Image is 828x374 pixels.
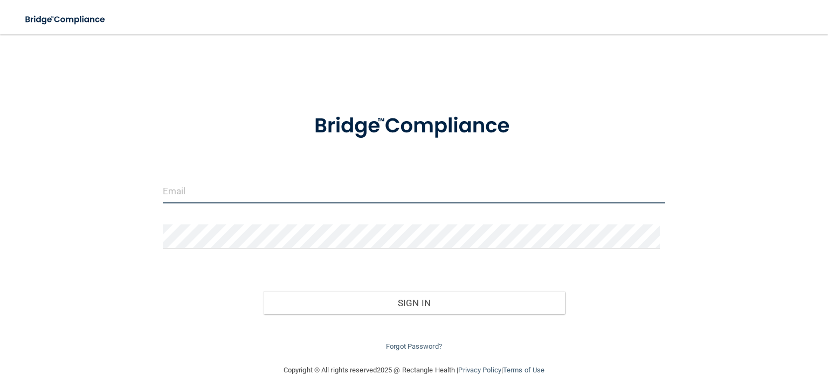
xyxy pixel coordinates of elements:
[16,9,115,31] img: bridge_compliance_login_screen.278c3ca4.svg
[163,179,665,203] input: Email
[386,342,442,350] a: Forgot Password?
[503,366,544,374] a: Terms of Use
[458,366,501,374] a: Privacy Policy
[293,99,536,153] img: bridge_compliance_login_screen.278c3ca4.svg
[263,291,564,315] button: Sign In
